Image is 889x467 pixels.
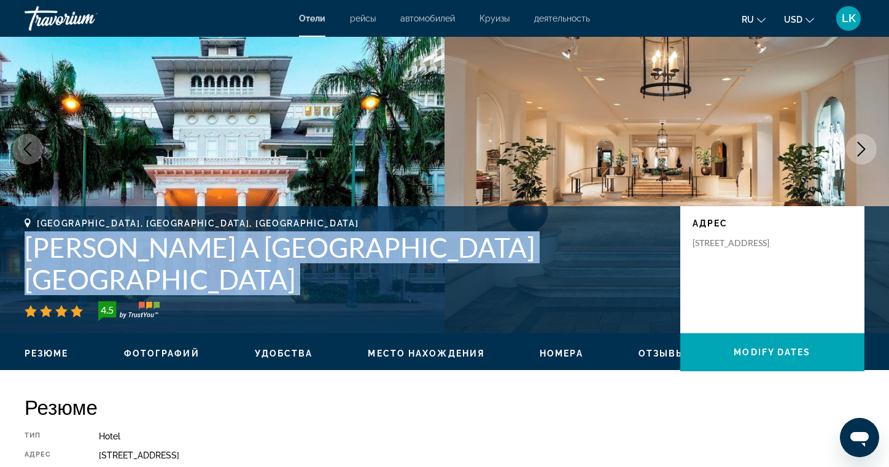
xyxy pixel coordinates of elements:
[400,14,455,23] a: автомобилей
[742,10,766,28] button: Change language
[25,395,864,419] h2: Резюме
[734,347,810,357] span: Modify Dates
[693,237,791,249] p: [STREET_ADDRESS]
[25,231,668,295] h1: [PERSON_NAME] A [GEOGRAPHIC_DATA] [GEOGRAPHIC_DATA]
[742,15,754,25] span: ru
[99,450,864,460] div: [STREET_ADDRESS]
[540,348,583,359] button: Номера
[25,348,69,359] button: Резюме
[846,134,877,164] button: Next image
[25,349,69,358] span: Резюме
[540,349,583,358] span: Номера
[479,14,510,23] a: Круизы
[784,15,802,25] span: USD
[840,418,879,457] iframe: Кнопка запуска окна обмена сообщениями
[255,348,313,359] button: Удобства
[299,14,325,23] a: Отели
[842,12,856,25] span: LK
[37,218,359,228] span: [GEOGRAPHIC_DATA], [GEOGRAPHIC_DATA], [GEOGRAPHIC_DATA]
[95,303,119,317] div: 4.5
[25,450,68,460] div: адрес
[99,431,864,441] div: Hotel
[98,301,160,321] img: TrustYou guest rating badge
[368,348,484,359] button: Место нахождения
[534,14,590,23] a: деятельность
[368,349,484,358] span: Место нахождения
[639,349,686,358] span: Отзывы
[124,348,200,359] button: Фотографий
[124,349,200,358] span: Фотографий
[12,134,43,164] button: Previous image
[833,6,864,31] button: User Menu
[350,14,376,23] a: рейсы
[25,2,147,34] a: Travorium
[639,348,686,359] button: Отзывы
[680,333,864,371] button: Modify Dates
[784,10,814,28] button: Change currency
[693,218,852,228] p: адрес
[25,431,68,441] div: Тип
[255,349,313,358] span: Удобства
